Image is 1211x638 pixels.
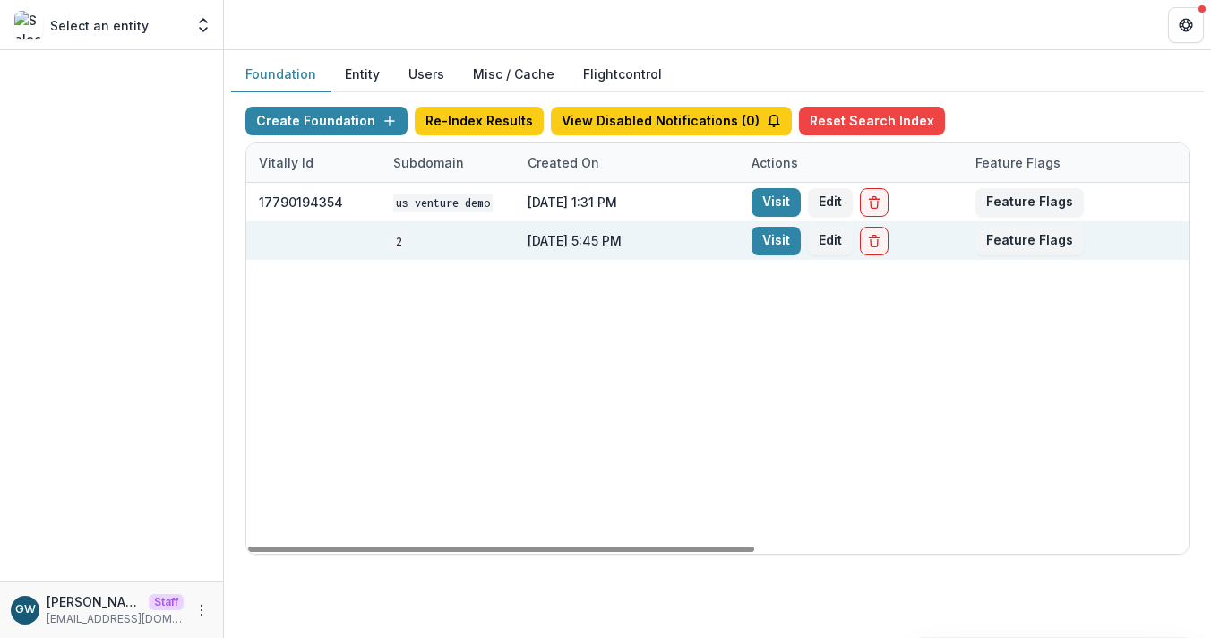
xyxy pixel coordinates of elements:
p: [EMAIL_ADDRESS][DOMAIN_NAME] [47,611,184,627]
code: US Venture Demo [393,194,493,212]
button: Get Help [1168,7,1204,43]
button: Feature Flags [975,227,1084,255]
div: Created on [517,153,610,172]
button: View Disabled Notifications (0) [551,107,792,135]
img: Select an entity [14,11,43,39]
div: Subdomain [382,143,517,182]
div: Feature Flags [965,143,1189,182]
div: [DATE] 1:31 PM [517,183,741,221]
p: [PERSON_NAME] [47,592,142,611]
button: Open entity switcher [191,7,216,43]
div: 17790194354 [259,193,343,211]
button: Delete Foundation [860,227,889,255]
div: Grace Willig [15,604,36,616]
div: Vitally Id [248,153,324,172]
div: Actions [741,153,809,172]
a: Visit [752,227,801,255]
button: Reset Search Index [799,107,945,135]
a: Flightcontrol [583,65,662,83]
div: Created on [517,143,741,182]
div: Actions [741,143,965,182]
button: Delete Foundation [860,188,889,217]
code: 2 [393,232,405,251]
p: Select an entity [50,16,149,35]
button: Entity [331,57,394,92]
button: Feature Flags [975,188,1084,217]
div: Vitally Id [248,143,382,182]
button: Edit [808,227,853,255]
div: Subdomain [382,153,475,172]
button: Edit [808,188,853,217]
button: Foundation [231,57,331,92]
button: Users [394,57,459,92]
button: More [191,599,212,621]
button: Create Foundation [245,107,408,135]
a: Visit [752,188,801,217]
p: Staff [149,594,184,610]
div: [DATE] 5:45 PM [517,221,741,260]
button: Re-Index Results [415,107,544,135]
div: Feature Flags [965,153,1071,172]
button: Misc / Cache [459,57,569,92]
